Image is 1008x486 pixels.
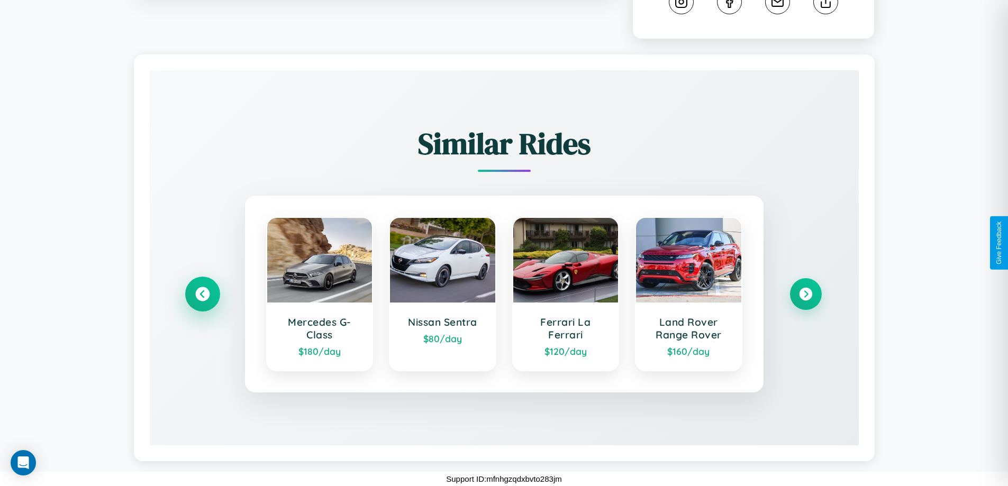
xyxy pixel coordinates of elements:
h2: Similar Rides [187,123,822,164]
h3: Nissan Sentra [401,316,485,328]
div: Open Intercom Messenger [11,450,36,475]
h3: Land Rover Range Rover [647,316,731,341]
p: Support ID: mfnhgzqdxbvto283jm [446,472,561,486]
a: Mercedes G-Class$180/day [266,217,374,371]
div: $ 80 /day [401,333,485,344]
div: $ 160 /day [647,345,731,357]
a: Land Rover Range Rover$160/day [635,217,742,371]
h3: Ferrari La Ferrari [524,316,608,341]
div: $ 180 /day [278,345,362,357]
h3: Mercedes G-Class [278,316,362,341]
div: Give Feedback [995,222,1003,264]
div: $ 120 /day [524,345,608,357]
a: Nissan Sentra$80/day [389,217,496,371]
a: Ferrari La Ferrari$120/day [512,217,620,371]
